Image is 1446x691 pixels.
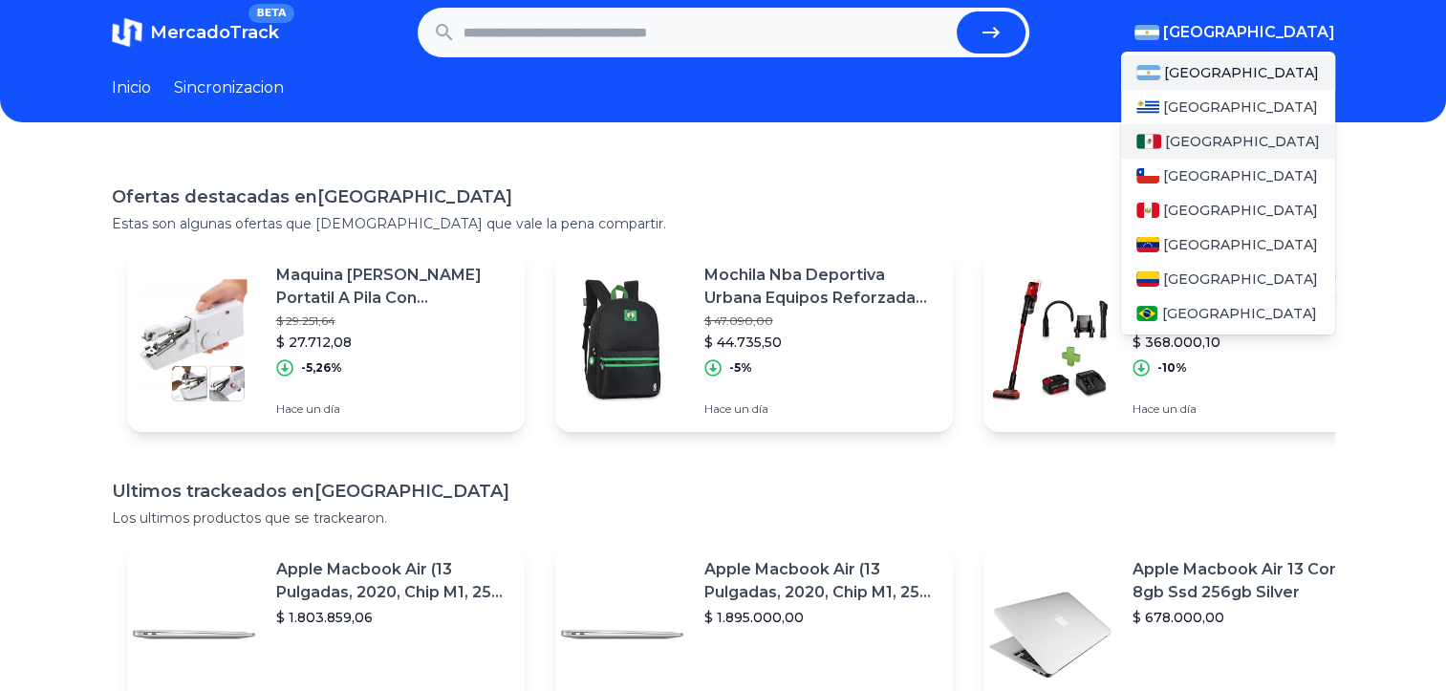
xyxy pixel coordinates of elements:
[1121,193,1335,227] a: Peru[GEOGRAPHIC_DATA]
[1136,203,1159,218] img: Peru
[1121,124,1335,159] a: Mexico[GEOGRAPHIC_DATA]
[1121,55,1335,90] a: Argentina[GEOGRAPHIC_DATA]
[127,273,261,407] img: Featured image
[1163,235,1318,254] span: [GEOGRAPHIC_DATA]
[174,76,284,99] a: Sincronizacion
[276,558,509,604] p: Apple Macbook Air (13 Pulgadas, 2020, Chip M1, 256 Gb De Ssd, 8 Gb De Ram) - Plata
[112,184,1335,210] h1: Ofertas destacadas en [GEOGRAPHIC_DATA]
[127,248,525,432] a: Featured imageMaquina [PERSON_NAME] Portatil A Pila Con Accesorios De Viaje$ 29.251,64$ 27.712,08...
[983,248,1381,432] a: Featured imageAspiradora Inalambrica Mano Einhell Hogar Auto Bateria 4 Amp$ 408.888,90$ 368.000,1...
[1121,159,1335,193] a: Chile[GEOGRAPHIC_DATA]
[1161,304,1316,323] span: [GEOGRAPHIC_DATA]
[1121,296,1335,331] a: Brasil[GEOGRAPHIC_DATA]
[1136,99,1159,115] img: Uruguay
[1136,65,1161,80] img: Argentina
[1136,134,1161,149] img: Mexico
[704,264,938,310] p: Mochila Nba Deportiva Urbana Equipos Reforzada Ajustable
[112,17,142,48] img: MercadoTrack
[276,313,509,329] p: $ 29.251,64
[1121,262,1335,296] a: Colombia[GEOGRAPHIC_DATA]
[112,214,1335,233] p: Estas son algunas ofertas que [DEMOGRAPHIC_DATA] que vale la pena compartir.
[729,360,752,376] p: -5%
[704,401,938,417] p: Hace un día
[301,360,342,376] p: -5,26%
[112,17,279,48] a: MercadoTrackBETA
[112,478,1335,505] h1: Ultimos trackeados en [GEOGRAPHIC_DATA]
[1136,306,1158,321] img: Brasil
[1163,21,1335,44] span: [GEOGRAPHIC_DATA]
[276,264,509,310] p: Maquina [PERSON_NAME] Portatil A Pila Con Accesorios De Viaje
[1133,608,1366,627] p: $ 678.000,00
[704,333,938,352] p: $ 44.735,50
[1133,333,1366,352] p: $ 368.000,10
[1136,271,1159,287] img: Colombia
[276,608,509,627] p: $ 1.803.859,06
[1163,201,1318,220] span: [GEOGRAPHIC_DATA]
[704,313,938,329] p: $ 47.090,00
[248,4,293,23] span: BETA
[1136,168,1159,184] img: Chile
[1136,237,1159,252] img: Venezuela
[704,558,938,604] p: Apple Macbook Air (13 Pulgadas, 2020, Chip M1, 256 Gb De Ssd, 8 Gb De Ram) - Plata
[1133,558,1366,604] p: Apple Macbook Air 13 Core I5 8gb Ssd 256gb Silver
[1165,132,1320,151] span: [GEOGRAPHIC_DATA]
[1121,227,1335,262] a: Venezuela[GEOGRAPHIC_DATA]
[983,273,1117,407] img: Featured image
[1163,270,1318,289] span: [GEOGRAPHIC_DATA]
[276,401,509,417] p: Hace un día
[1163,166,1318,185] span: [GEOGRAPHIC_DATA]
[150,22,279,43] span: MercadoTrack
[1133,401,1366,417] p: Hace un día
[704,608,938,627] p: $ 1.895.000,00
[1164,63,1319,82] span: [GEOGRAPHIC_DATA]
[1134,21,1335,44] button: [GEOGRAPHIC_DATA]
[555,248,953,432] a: Featured imageMochila Nba Deportiva Urbana Equipos Reforzada Ajustable$ 47.090,00$ 44.735,50-5%Ha...
[112,508,1335,528] p: Los ultimos productos que se trackearon.
[112,76,151,99] a: Inicio
[276,333,509,352] p: $ 27.712,08
[1163,97,1318,117] span: [GEOGRAPHIC_DATA]
[1157,360,1187,376] p: -10%
[1134,25,1159,40] img: Argentina
[555,273,689,407] img: Featured image
[1121,90,1335,124] a: Uruguay[GEOGRAPHIC_DATA]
